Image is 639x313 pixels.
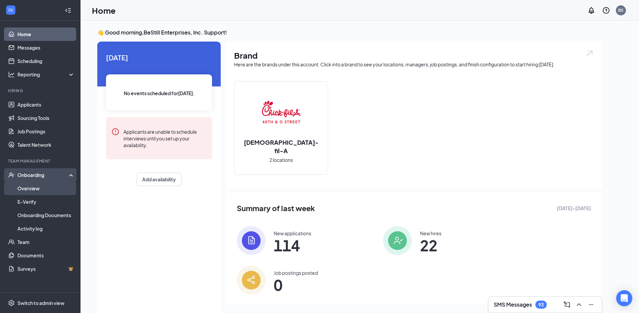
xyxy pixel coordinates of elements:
div: Onboarding [17,172,69,178]
button: ChevronUp [574,299,584,310]
span: 0 [274,279,318,291]
svg: Collapse [65,7,71,14]
a: Overview [17,182,75,195]
a: Activity log [17,222,75,235]
div: Switch to admin view [17,300,64,306]
div: Here are the brands under this account. Click into a brand to see your locations, managers, job p... [234,61,594,68]
a: Applicants [17,98,75,111]
div: Hiring [8,88,73,93]
span: [DATE] - [DATE] [557,204,591,212]
svg: ChevronUp [575,301,583,309]
div: Team Management [8,158,73,164]
a: Onboarding Documents [17,208,75,222]
button: Add availability [137,173,181,186]
svg: Error [111,128,119,136]
a: SurveysCrown [17,262,75,275]
h3: 👋 Good morning, BeStill Enterprises, Inc. Support ! [97,29,602,36]
h3: SMS Messages [494,301,532,308]
img: open.6027fd2a22e1237b5b06.svg [585,50,594,57]
div: 93 [538,302,544,308]
svg: Settings [8,300,15,306]
svg: QuestionInfo [602,6,610,14]
span: [DATE] [106,52,212,63]
a: Team [17,235,75,249]
img: icon [237,266,266,295]
h1: Home [92,5,116,16]
a: Job Postings [17,125,75,138]
a: Sourcing Tools [17,111,75,125]
span: 22 [420,239,441,251]
img: icon [237,226,266,255]
div: New applications [274,230,311,237]
button: Minimize [586,299,596,310]
svg: ComposeMessage [563,301,571,309]
span: 114 [274,239,311,251]
a: E-Verify [17,195,75,208]
h2: [DEMOGRAPHIC_DATA]-fil-A [234,138,328,155]
a: Documents [17,249,75,262]
a: Scheduling [17,54,75,68]
svg: WorkstreamLogo [7,7,14,13]
span: No events scheduled for [DATE] . [124,89,195,97]
svg: Minimize [587,301,595,309]
a: Talent Network [17,138,75,151]
div: Job postings posted [274,269,318,276]
h1: Brand [234,50,594,61]
span: Summary of last week [237,202,315,214]
svg: Analysis [8,71,15,78]
div: Applicants are unable to schedule interviews until you set up your availability. [123,128,207,148]
img: icon [383,226,412,255]
span: 2 locations [269,156,293,164]
button: ComposeMessage [562,299,572,310]
div: New hires [420,230,441,237]
div: Open Intercom Messenger [616,290,632,306]
svg: UserCheck [8,172,15,178]
a: Messages [17,41,75,54]
svg: Notifications [587,6,595,14]
div: BS [618,7,624,13]
a: Home [17,27,75,41]
img: Chick-fil-A [260,92,303,135]
div: Reporting [17,71,75,78]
